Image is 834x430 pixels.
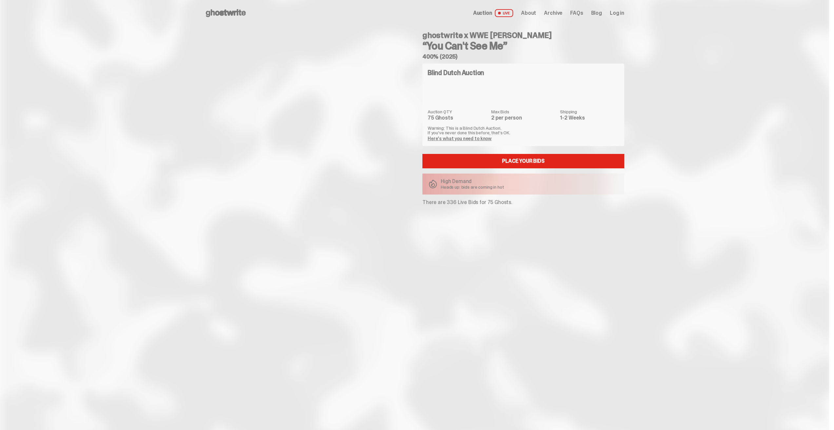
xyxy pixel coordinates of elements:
[422,200,624,205] p: There are 336 Live Bids for 75 Ghosts.
[610,10,624,16] a: Log in
[422,41,624,51] h3: “You Can't See Me”
[422,54,624,60] h5: 400% (2025)
[560,109,619,114] dt: Shipping
[570,10,583,16] a: FAQs
[521,10,536,16] a: About
[441,179,504,184] p: High Demand
[560,115,619,121] dd: 1-2 Weeks
[428,136,492,141] a: Here's what you need to know
[491,115,556,121] dd: 2 per person
[422,31,624,39] h4: ghostwrite x WWE [PERSON_NAME]
[473,9,513,17] a: Auction LIVE
[441,185,504,189] p: Heads up: bids are coming in hot
[422,154,624,168] a: Place your Bids
[544,10,562,16] a: Archive
[473,10,492,16] span: Auction
[491,109,556,114] dt: Max Bids
[428,109,487,114] dt: Auction QTY
[428,115,487,121] dd: 75 Ghosts
[428,69,484,76] h4: Blind Dutch Auction
[591,10,602,16] a: Blog
[428,126,619,135] p: Warning: This is a Blind Dutch Auction. If you’ve never done this before, that’s OK.
[495,9,514,17] span: LIVE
